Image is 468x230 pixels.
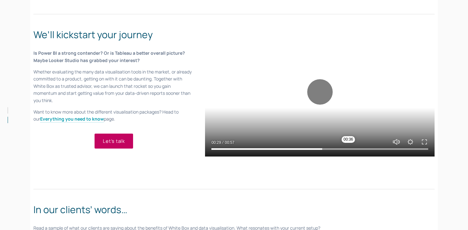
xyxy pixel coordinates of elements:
div: Duration [223,139,236,146]
strong: Everything you need to know [40,116,104,122]
h2: In our clients’ words… [33,202,435,217]
h2: We’ll kickstart your journey [33,27,194,42]
a: Let’s talk [95,134,133,149]
p: Want to know more about the different visualisation packages? Head to our page. [33,108,194,123]
div: Current time [211,139,223,146]
button: Pause [307,79,333,105]
input: Seek [211,147,428,151]
strong: Is Power BI a strong contender? Or is Tableau a better overall picture? Maybe Looker Studio has g... [33,50,186,63]
p: Whether evaluating the many data visualisation tools in the market, or already committed to a pro... [33,68,194,104]
a: Everything you need to know [40,116,104,122]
